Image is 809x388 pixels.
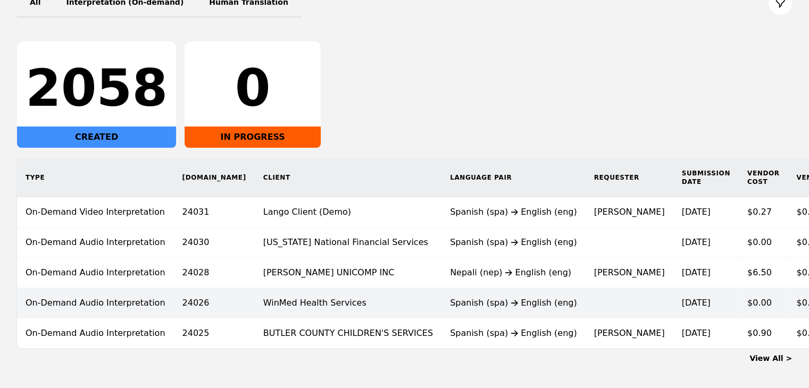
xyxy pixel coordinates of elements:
div: Spanish (spa) English (eng) [450,236,577,249]
td: BUTLER COUNTY CHILDREN'S SERVICES [255,318,441,349]
time: [DATE] [681,237,710,247]
td: 24026 [174,288,255,318]
th: [DOMAIN_NAME] [174,158,255,197]
td: [PERSON_NAME] UNICOMP INC [255,258,441,288]
td: 24028 [174,258,255,288]
td: 24030 [174,227,255,258]
div: 0 [193,63,312,114]
time: [DATE] [681,298,710,308]
th: Submission Date [673,158,738,197]
td: Lango Client (Demo) [255,197,441,227]
time: [DATE] [681,267,710,277]
div: Spanish (spa) English (eng) [450,206,577,218]
a: View All > [749,354,792,362]
td: On-Demand Video Interpretation [17,197,174,227]
div: Nepali (nep) English (eng) [450,266,577,279]
td: 24025 [174,318,255,349]
th: Client [255,158,441,197]
td: $0.27 [739,197,788,227]
time: [DATE] [681,328,710,338]
td: [PERSON_NAME] [586,197,673,227]
th: Requester [586,158,673,197]
td: $0.00 [739,288,788,318]
div: 2058 [26,63,168,114]
th: Type [17,158,174,197]
div: Spanish (spa) English (eng) [450,327,577,340]
td: On-Demand Audio Interpretation [17,288,174,318]
td: [US_STATE] National Financial Services [255,227,441,258]
th: Vendor Cost [739,158,788,197]
time: [DATE] [681,207,710,217]
td: WinMed Health Services [255,288,441,318]
div: IN PROGRESS [185,126,321,148]
td: 24031 [174,197,255,227]
td: $0.90 [739,318,788,349]
td: $6.50 [739,258,788,288]
td: [PERSON_NAME] [586,318,673,349]
td: On-Demand Audio Interpretation [17,318,174,349]
div: CREATED [17,126,176,148]
div: Spanish (spa) English (eng) [450,297,577,309]
td: On-Demand Audio Interpretation [17,227,174,258]
th: Language Pair [441,158,586,197]
td: On-Demand Audio Interpretation [17,258,174,288]
td: $0.00 [739,227,788,258]
td: [PERSON_NAME] [586,258,673,288]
